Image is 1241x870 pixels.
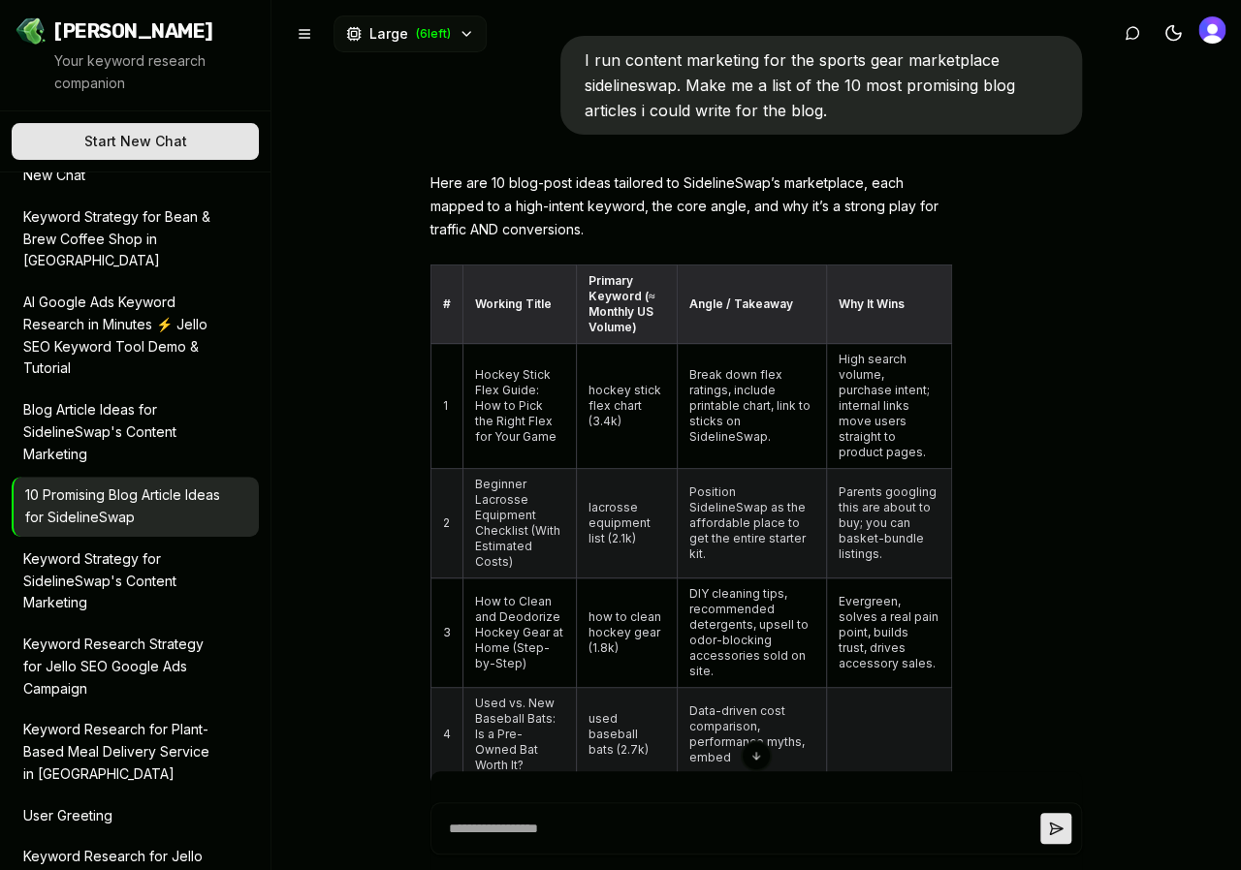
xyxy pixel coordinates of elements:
[826,265,951,344] th: Why It Wins
[12,626,259,707] button: Keyword Research Strategy for Jello SEO Google Ads Campaign
[576,265,677,344] th: Primary Keyword (≈ Monthly US Volume)
[431,469,463,578] td: 2
[54,17,213,45] span: [PERSON_NAME]
[12,199,259,280] button: Keyword Strategy for Bean & Brew Coffee Shop in [GEOGRAPHIC_DATA]
[463,578,577,688] td: How to Clean and Deodorize Hockey Gear at Home (Step-by-Step)
[54,50,255,95] p: Your keyword research companion
[23,719,220,785] p: Keyword Research for Plant-Based Meal Delivery Service in [GEOGRAPHIC_DATA]
[431,265,463,344] th: #
[431,344,463,469] td: 1
[431,578,463,688] td: 3
[12,391,259,473] button: Blog Article Ideas for SidelineSwap's Content Marketing
[826,344,951,469] td: High search volume, purchase intent; internal links move users straight to product pages.
[463,469,577,578] td: Beginner Lacrosse Equipment Checklist (With Estimated Costs)
[1198,16,1225,44] button: Open user button
[463,265,577,344] th: Working Title
[1198,16,1225,44] img: 's logo
[14,477,259,537] button: 10 Promising Blog Article Ideas for SidelineSwap
[678,344,827,469] td: Break down flex ratings, include printable chart, link to sticks on SidelineSwap.
[416,26,451,42] span: ( 6 left)
[678,578,827,688] td: DIY cleaning tips, recommended detergents, upsell to odor-blocking accessories sold on site.
[12,541,259,622] button: Keyword Strategy for SidelineSwap's Content Marketing
[12,123,259,160] button: Start New Chat
[463,688,577,782] td: Used vs. New Baseball Bats: Is a Pre-Owned Bat Worth It?
[463,344,577,469] td: Hockey Stick Flex Guide: How to Pick the Right Flex for Your Game
[12,797,259,835] button: User Greeting
[23,805,220,827] p: User Greeting
[576,344,677,469] td: hockey stick flex chart (3.4k)
[334,16,487,52] button: Large(6left)
[584,50,1014,120] span: I run content marketing for the sports gear marketplace sidelineswap. Make me a list of the 10 mo...
[826,578,951,688] td: Evergreen, solves a real pain point, builds trust, drives accessory sales.
[23,399,220,465] p: Blog Article Ideas for SidelineSwap's Content Marketing
[23,206,220,272] p: Keyword Strategy for Bean & Brew Coffee Shop in [GEOGRAPHIC_DATA]
[678,265,827,344] th: Angle / Takeaway
[431,688,463,782] td: 4
[23,634,220,699] p: Keyword Research Strategy for Jello SEO Google Ads Campaign
[576,688,677,782] td: used baseball bats (2.7k)
[12,157,259,195] button: New Chat
[576,578,677,688] td: how to clean hockey gear (1.8k)
[23,292,220,380] p: AI Google Ads Keyword Research in Minutes ⚡️ Jello SEO Keyword Tool Demo & Tutorial
[369,24,408,44] span: Large
[16,16,47,47] img: Jello SEO Logo
[12,284,259,388] button: AI Google Ads Keyword Research in Minutes ⚡️ Jello SEO Keyword Tool Demo & Tutorial
[12,711,259,792] button: Keyword Research for Plant-Based Meal Delivery Service in [GEOGRAPHIC_DATA]
[826,469,951,578] td: Parents googling this are about to buy; you can basket-bundle listings.
[23,548,220,614] p: Keyword Strategy for SidelineSwap's Content Marketing
[576,469,677,578] td: lacrosse equipment list (2.1k)
[678,688,827,782] td: Data-driven cost comparison, performance myths, embed
[430,171,952,241] p: Here are 10 blog-post ideas tailored to SidelineSwap’s marketplace, each mapped to a high-intent ...
[678,469,827,578] td: Position SidelineSwap as the affordable place to get the entire starter kit.
[25,484,220,529] p: 10 Promising Blog Article Ideas for SidelineSwap
[23,165,220,187] p: New Chat
[84,132,187,151] span: Start New Chat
